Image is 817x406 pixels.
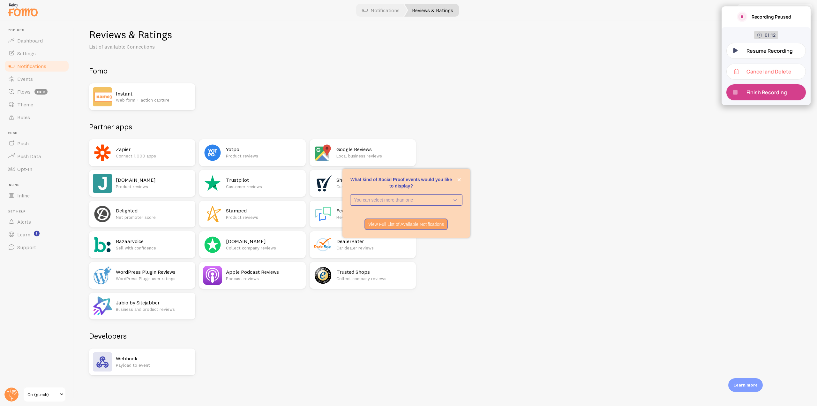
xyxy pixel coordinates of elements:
[89,122,416,132] h2: Partner apps
[350,176,462,189] p: What kind of Social Proof events would you like to display?
[336,238,412,245] h2: DealerRater
[116,355,191,362] h2: Webhook
[4,47,70,60] a: Settings
[4,163,70,175] a: Opt-In
[89,28,802,41] h1: Reviews & Ratings
[93,143,112,162] img: Zapier
[336,146,412,153] h2: Google Reviews
[116,214,191,220] p: Net promoter score
[336,269,412,275] h2: Trusted Shops
[93,235,112,254] img: Bazaarvoice
[728,378,763,392] div: Learn more
[17,88,31,95] span: Flows
[226,238,302,245] h2: [DOMAIN_NAME]
[4,215,70,228] a: Alerts
[23,387,66,402] a: Co (gtech)
[116,153,191,159] p: Connect 1,000 apps
[116,97,191,103] p: Web form + action capture
[226,275,302,282] p: Podcast reviews
[116,306,191,312] p: Business and product reviews
[336,177,412,183] h2: ShopperApproved
[27,391,58,398] span: Co (gtech)
[350,194,462,206] button: You can select more than one
[116,275,191,282] p: WordPress Plugin user ratings
[203,204,222,224] img: Stamped
[313,143,333,162] img: Google Reviews
[17,218,31,225] span: Alerts
[203,174,222,193] img: Trustpilot
[34,89,48,95] span: beta
[17,101,33,108] span: Theme
[313,174,333,193] img: ShopperApproved
[17,140,29,147] span: Push
[203,143,222,162] img: Yotpo
[116,90,191,97] h2: Instant
[17,244,36,250] span: Support
[226,214,302,220] p: Product reviews
[336,275,412,282] p: Collect company reviews
[17,231,30,238] span: Learn
[226,245,302,251] p: Collect company reviews
[116,299,191,306] h2: Jabio by Sitejabber
[17,76,33,82] span: Events
[336,183,412,190] p: Customer reviews
[4,73,70,85] a: Events
[313,266,333,285] img: Trusted Shops
[456,176,462,183] button: close,
[17,50,36,57] span: Settings
[4,189,70,202] a: Inline
[93,174,112,193] img: Judge.me
[93,296,112,316] img: Jabio by Sitejabber
[4,241,70,254] a: Support
[17,153,41,159] span: Push Data
[336,207,412,214] h2: Feedback Company
[336,214,412,220] p: Review software
[93,204,112,224] img: Delighted
[203,235,222,254] img: Reviews.io
[336,245,412,251] p: Car dealer reviews
[116,245,191,251] p: Sell with confidence
[368,221,444,227] p: View Full List of Available Notifications
[17,192,30,199] span: Inline
[93,352,112,372] img: Webhook
[4,150,70,163] a: Push Data
[4,228,70,241] a: Learn
[226,177,302,183] h2: Trustpilot
[4,60,70,73] a: Notifications
[226,207,302,214] h2: Stamped
[226,183,302,190] p: Customer reviews
[17,63,46,69] span: Notifications
[89,331,416,341] h2: Developers
[226,146,302,153] h2: Yotpo
[313,235,333,254] img: DealerRater
[4,137,70,150] a: Push
[17,37,43,44] span: Dashboard
[93,87,112,106] img: Instant
[89,43,242,50] p: List of available Connections
[226,269,302,275] h2: Apple Podcast Reviews
[116,177,191,183] h2: [DOMAIN_NAME]
[116,146,191,153] h2: Zapier
[354,197,449,203] p: You can select more than one
[733,382,758,388] p: Learn more
[4,34,70,47] a: Dashboard
[89,66,416,76] h2: Fomo
[342,169,470,238] div: What kind of Social Proof events would you like to display?
[116,183,191,190] p: Product reviews
[116,207,191,214] h2: Delighted
[93,266,112,285] img: WordPress Plugin Reviews
[4,98,70,111] a: Theme
[4,111,70,124] a: Rules
[4,85,70,98] a: Flows beta
[34,231,40,236] svg: <p>Watch New Feature Tutorials!</p>
[226,153,302,159] p: Product reviews
[17,166,32,172] span: Opt-In
[17,114,30,120] span: Rules
[116,238,191,245] h2: Bazaarvoice
[364,218,448,230] button: View Full List of Available Notifications
[313,204,333,224] img: Feedback Company
[116,362,191,368] p: Payload to event
[336,153,412,159] p: Local business reviews
[203,266,222,285] img: Apple Podcast Reviews
[116,269,191,275] h2: WordPress Plugin Reviews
